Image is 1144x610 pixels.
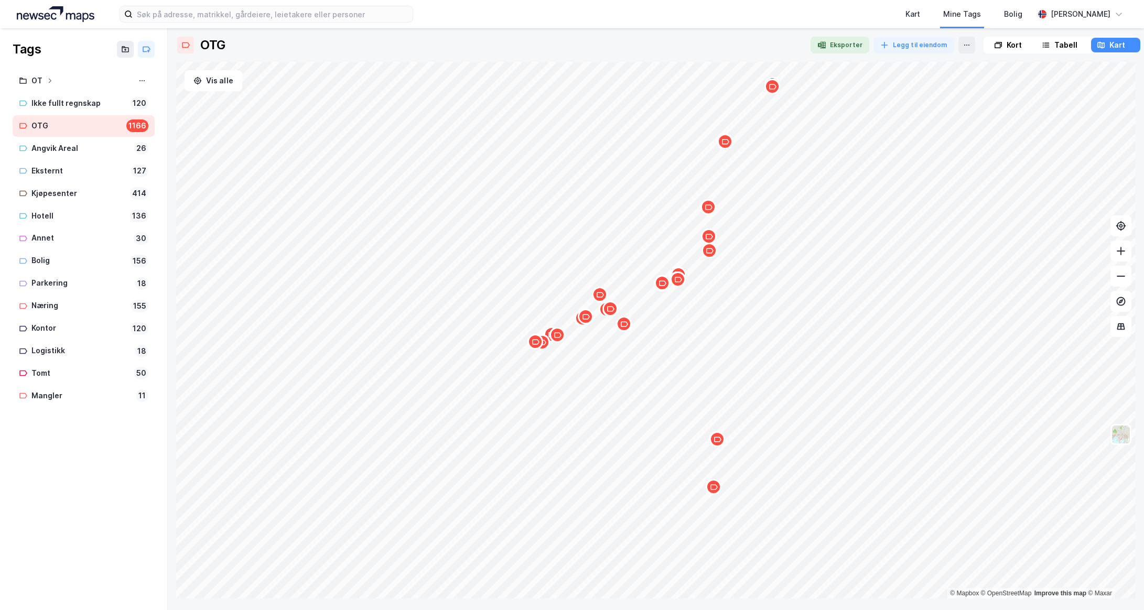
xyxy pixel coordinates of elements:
div: Map marker [670,267,686,282]
div: Bolig [1004,8,1022,20]
div: Map marker [717,134,732,149]
div: Map marker [701,243,717,258]
div: Map marker [602,301,618,317]
div: OTG [31,119,122,133]
a: Tomt50 [13,363,155,384]
a: Improve this map [1034,590,1086,597]
div: [PERSON_NAME] [1051,8,1110,20]
div: Tags [13,41,41,58]
div: 155 [131,300,148,312]
button: Vis alle [185,70,242,91]
div: OT [31,74,42,88]
div: Map marker [574,311,590,326]
div: Map marker [705,479,721,495]
div: Tabell [1054,39,1077,51]
div: Kart [905,8,920,20]
div: Annet [31,232,129,245]
a: Bolig156 [13,250,155,271]
input: Søk på adresse, matrikkel, gårdeiere, leietakere eller personer [133,6,413,22]
div: Mangler [31,389,132,402]
div: Map marker [709,431,725,447]
div: Parkering [31,277,131,290]
div: Map marker [592,287,608,302]
div: Map marker [670,271,685,287]
div: Bolig [31,254,126,267]
button: Eksporter [811,37,869,53]
div: Map marker [717,134,733,149]
div: Map marker [654,275,670,291]
div: Kontor [31,322,126,335]
div: 120 [131,97,148,110]
div: 50 [134,367,148,379]
div: Map marker [671,267,686,282]
div: Map marker [575,310,590,326]
a: OpenStreetMap [981,590,1032,597]
div: Næring [31,299,127,312]
div: Map marker [706,479,721,495]
a: Mapbox [950,590,979,597]
div: 414 [130,187,148,200]
a: Logistikk18 [13,340,155,362]
a: Annet30 [13,227,155,249]
div: Map marker [527,334,543,350]
div: Kart [1109,39,1125,51]
a: Ikke fullt regnskap120 [13,93,155,114]
div: Map marker [670,271,686,287]
div: Eksternt [31,165,127,178]
div: Map marker [549,327,565,343]
div: Map marker [701,228,717,244]
div: Map marker [700,199,716,215]
div: 120 [131,322,148,335]
div: 136 [130,210,148,222]
a: Angvik Areal26 [13,138,155,159]
div: 156 [131,255,148,267]
div: 18 [135,345,148,357]
div: 1166 [126,119,148,132]
a: Kontor120 [13,318,155,339]
div: Map marker [599,301,614,317]
img: logo.a4113a55bc3d86da70a041830d287a7e.svg [17,6,94,22]
div: Hotell [31,210,126,223]
div: 11 [136,389,148,402]
div: Kort [1007,39,1022,51]
div: Angvik Areal [31,142,130,155]
div: Map marker [764,79,780,94]
div: OTG [200,37,225,53]
div: Map marker [654,276,670,291]
a: OTG1166 [13,115,155,137]
div: 26 [134,142,148,155]
div: Map marker [616,316,632,332]
div: Map marker [654,275,670,291]
div: 18 [135,277,148,290]
div: Kontrollprogram for chat [1092,560,1144,610]
img: Z [1111,424,1131,444]
a: Næring155 [13,295,155,317]
div: Mine Tags [943,8,981,20]
div: 30 [134,232,148,245]
div: Map marker [578,309,593,324]
div: Tomt [31,367,130,380]
a: Eksternt127 [13,160,155,182]
div: 127 [131,165,148,177]
div: Map marker [764,77,780,92]
div: Kjøpesenter [31,187,126,200]
a: Kjøpesenter414 [13,183,155,204]
a: Hotell136 [13,205,155,227]
div: Map marker [544,326,559,342]
button: Legg til eiendom [873,37,954,53]
div: Ikke fullt regnskap [31,97,126,110]
canvas: Map [176,62,1136,598]
a: Maxar [1088,590,1112,597]
a: Parkering18 [13,273,155,294]
iframe: Chat Widget [1092,560,1144,610]
a: Mangler11 [13,385,155,407]
div: Logistikk [31,344,131,357]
